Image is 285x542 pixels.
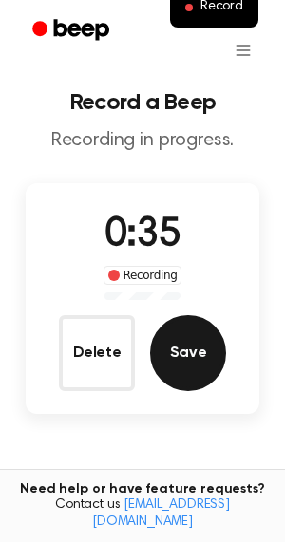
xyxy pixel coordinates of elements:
a: Beep [19,12,126,49]
button: Open menu [220,28,266,73]
span: 0:35 [104,215,180,255]
h1: Record a Beep [15,91,270,114]
span: Contact us [11,497,274,531]
p: Recording in progress. [15,129,270,153]
a: [EMAIL_ADDRESS][DOMAIN_NAME] [92,498,230,529]
button: Save Audio Record [150,315,226,391]
div: Recording [104,266,182,285]
button: Delete Audio Record [59,315,135,391]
